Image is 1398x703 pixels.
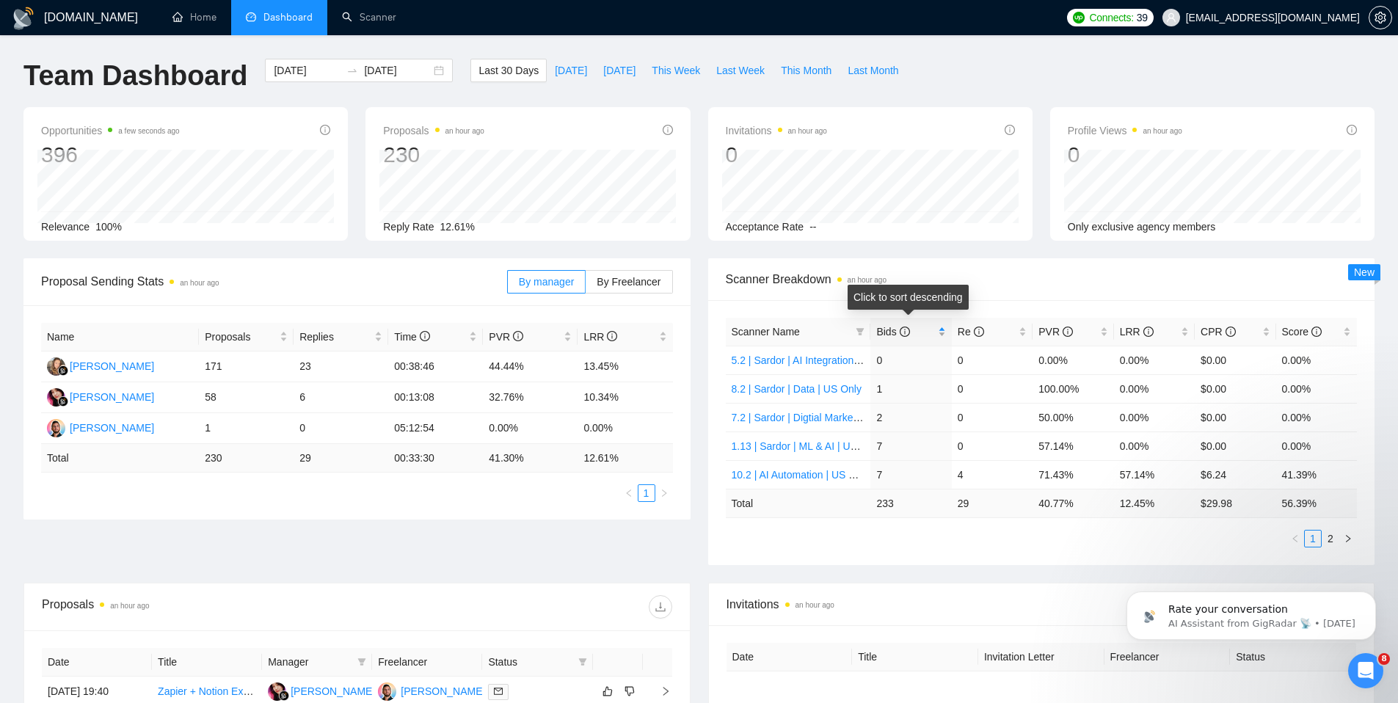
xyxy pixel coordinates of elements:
[42,595,357,619] div: Proposals
[47,388,65,407] img: NK
[1347,125,1357,135] span: info-circle
[294,351,388,382] td: 23
[483,444,578,473] td: 41.30 %
[41,444,199,473] td: Total
[383,122,484,139] span: Proposals
[70,358,154,374] div: [PERSON_NAME]
[638,484,655,502] li: 1
[1195,460,1275,489] td: $6.24
[732,383,862,395] a: 8.2 | Sardor | Data | US Only
[1038,326,1073,338] span: PVR
[1114,374,1195,403] td: 0.00%
[575,651,590,673] span: filter
[110,602,149,610] time: an hour ago
[41,323,199,351] th: Name
[1322,531,1339,547] a: 2
[1033,460,1113,489] td: 71.43%
[1114,346,1195,374] td: 0.00%
[294,323,388,351] th: Replies
[1286,530,1304,547] li: Previous Page
[952,460,1033,489] td: 4
[595,59,644,82] button: [DATE]
[401,683,485,699] div: [PERSON_NAME]
[952,374,1033,403] td: 0
[1114,403,1195,431] td: 0.00%
[299,329,371,345] span: Replies
[118,127,179,135] time: a few seconds ago
[354,651,369,673] span: filter
[900,327,910,337] span: info-circle
[1068,122,1182,139] span: Profile Views
[652,62,700,79] span: This Week
[1195,489,1275,517] td: $ 29.98
[1276,346,1357,374] td: 0.00%
[58,365,68,376] img: gigradar-bm.png
[440,221,475,233] span: 12.61%
[478,62,539,79] span: Last 30 Days
[294,444,388,473] td: 29
[1120,326,1154,338] span: LRR
[1369,6,1392,29] button: setting
[172,11,216,23] a: homeHome
[1104,561,1398,663] iframe: Intercom notifications message
[378,682,396,701] img: AM
[1378,653,1390,665] span: 8
[1276,460,1357,489] td: 41.39%
[294,413,388,444] td: 0
[394,331,429,343] span: Time
[180,279,219,287] time: an hour ago
[291,683,375,699] div: [PERSON_NAME]
[199,444,294,473] td: 230
[1286,530,1304,547] button: left
[840,59,906,82] button: Last Month
[1114,489,1195,517] td: 12.45 %
[655,484,673,502] li: Next Page
[638,485,655,501] a: 1
[727,595,1357,613] span: Invitations
[41,221,90,233] span: Relevance
[70,420,154,436] div: [PERSON_NAME]
[1033,431,1113,460] td: 57.14%
[388,444,483,473] td: 00:33:30
[726,122,827,139] span: Invitations
[952,489,1033,517] td: 29
[1068,141,1182,169] div: 0
[555,62,587,79] span: [DATE]
[848,276,887,284] time: an hour ago
[848,285,969,310] div: Click to sort descending
[388,382,483,413] td: 00:13:08
[483,413,578,444] td: 0.00%
[42,648,152,677] th: Date
[578,351,672,382] td: 13.45%
[974,327,984,337] span: info-circle
[1276,489,1357,517] td: 56.39 %
[1282,326,1322,338] span: Score
[1114,460,1195,489] td: 57.14%
[1276,403,1357,431] td: 0.00%
[346,65,358,76] span: swap-right
[708,59,773,82] button: Last Week
[1226,327,1236,337] span: info-circle
[383,221,434,233] span: Reply Rate
[1143,327,1154,337] span: info-circle
[726,489,871,517] td: Total
[732,412,941,423] a: 7.2 | Sardor | Digtial Marketing PPC | US Only
[1195,374,1275,403] td: $0.00
[603,62,636,79] span: [DATE]
[320,125,330,135] span: info-circle
[47,421,154,433] a: AM[PERSON_NAME]
[649,686,671,696] span: right
[494,687,503,696] span: mail
[952,431,1033,460] td: 0
[364,62,431,79] input: End date
[1195,403,1275,431] td: $0.00
[519,276,574,288] span: By manager
[848,62,898,79] span: Last Month
[625,489,633,498] span: left
[199,413,294,444] td: 1
[597,276,660,288] span: By Freelancer
[47,390,154,402] a: NK[PERSON_NAME]
[1005,125,1015,135] span: info-circle
[870,403,951,431] td: 2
